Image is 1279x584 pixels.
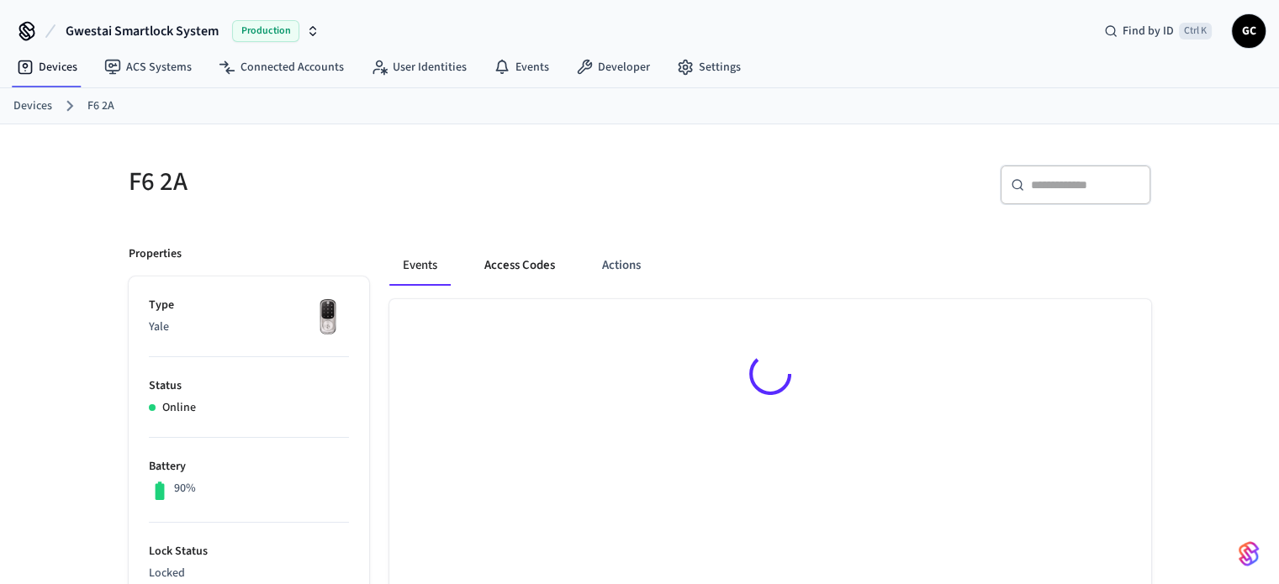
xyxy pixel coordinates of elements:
[1123,23,1174,39] span: Find by ID
[1091,16,1225,46] div: Find by IDCtrl K
[149,458,349,476] p: Battery
[1232,14,1266,48] button: GC
[91,52,205,82] a: ACS Systems
[663,52,754,82] a: Settings
[149,565,349,582] p: Locked
[174,480,196,497] p: 90%
[389,245,451,286] button: Events
[149,318,349,336] p: Yale
[205,52,357,82] a: Connected Accounts
[1239,540,1259,567] img: SeamLogoGradient.69752ec5.svg
[87,97,114,115] a: F6 2A
[389,245,1151,286] div: ant example
[471,245,568,286] button: Access Codes
[129,245,182,263] p: Properties
[589,245,654,286] button: Actions
[149,543,349,560] p: Lock Status
[66,21,219,41] span: Gwestai Smartlock System
[1234,16,1264,46] span: GC
[149,297,349,314] p: Type
[149,377,349,395] p: Status
[162,399,196,417] p: Online
[563,52,663,82] a: Developer
[129,165,630,199] h5: F6 2A
[1179,23,1212,39] span: Ctrl K
[307,297,349,339] img: Yale Assure Touchscreen Wifi Smart Lock, Satin Nickel, Front
[232,20,299,42] span: Production
[13,97,52,115] a: Devices
[357,52,480,82] a: User Identities
[480,52,563,82] a: Events
[3,52,91,82] a: Devices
